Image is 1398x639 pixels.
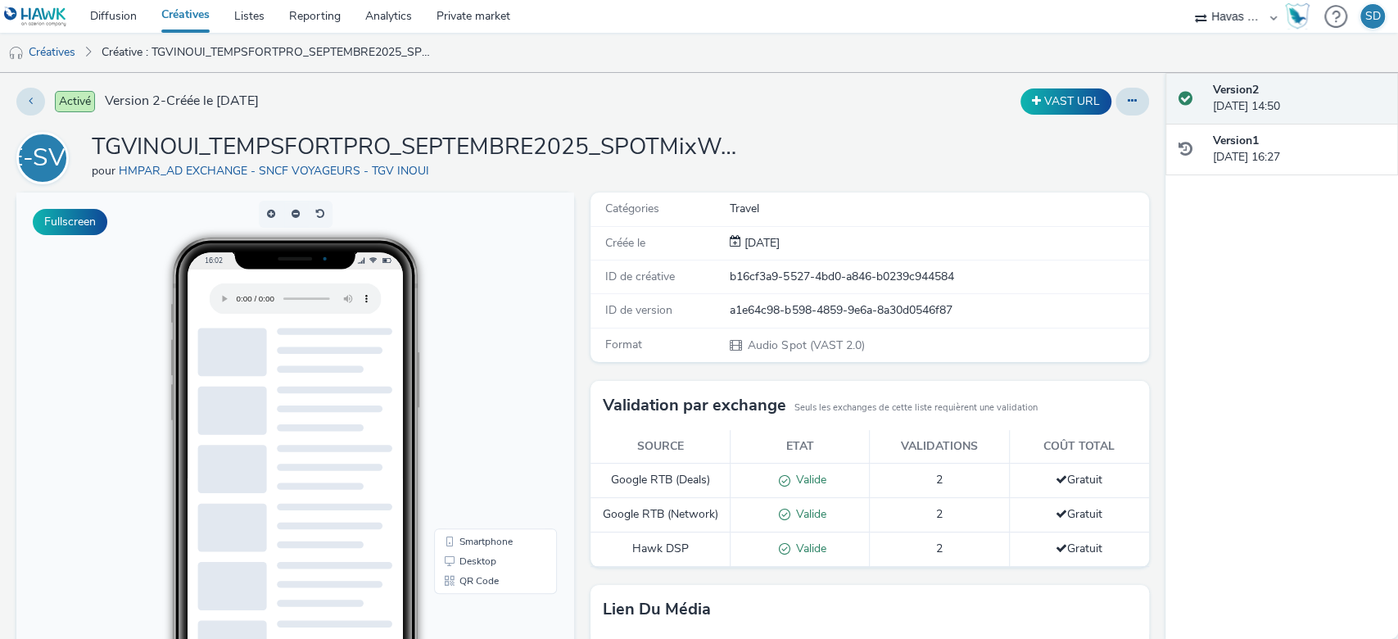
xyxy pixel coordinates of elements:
th: Etat [731,430,870,464]
div: Dupliquer la créative en un VAST URL [1016,88,1115,115]
strong: Version 2 [1213,82,1259,97]
img: audio [8,45,25,61]
span: Activé [55,91,95,112]
a: HE-SV-TI [16,150,75,165]
span: 2 [936,506,943,522]
span: Audio Spot (VAST 2.0) [746,338,864,353]
span: Gratuit [1056,506,1102,522]
span: Gratuit [1056,472,1102,487]
div: SD [1365,4,1381,29]
td: Hawk DSP [590,532,730,566]
th: Validations [870,430,1009,464]
span: Smartphone [443,344,496,354]
span: Créée le [605,235,645,251]
td: Google RTB (Deals) [590,464,730,498]
div: a1e64c98-b598-4859-9e6a-8a30d0546f87 [730,302,1147,319]
img: undefined Logo [4,7,67,27]
a: Créative : TGVINOUI_TEMPSFORTPRO_SEPTEMBRE2025_SPOTMixWeb_30s_ALL [93,33,443,72]
span: 16:02 [188,63,206,72]
span: QR Code [443,383,482,393]
div: [DATE] 16:27 [1213,133,1385,166]
span: 2 [936,541,943,556]
div: Travel [730,201,1147,217]
div: Création 21 août 2025, 16:27 [741,235,780,252]
li: Smartphone [421,339,537,359]
span: ID de version [605,302,672,318]
span: Valide [790,472,826,487]
span: Version 2 - Créée le [DATE] [105,92,259,111]
th: Coût total [1009,430,1148,464]
li: Desktop [421,359,537,378]
td: Google RTB (Network) [590,498,730,532]
small: Seuls les exchanges de cette liste requièrent une validation [794,401,1038,415]
h1: TGVINOUI_TEMPSFORTPRO_SEPTEMBRE2025_SPOTMixWeb_30s_ALL [92,132,747,163]
span: Catégories [605,201,659,216]
span: Gratuit [1056,541,1102,556]
span: pour [92,163,119,179]
h3: Lien du média [603,597,711,622]
li: QR Code [421,378,537,398]
span: Valide [790,506,826,522]
span: 2 [936,472,943,487]
span: Desktop [443,364,480,374]
span: ID de créative [605,269,675,284]
a: HMPAR_AD EXCHANGE - SNCF VOYAGEURS - TGV INOUI [119,163,436,179]
img: Hawk Academy [1285,3,1310,29]
th: Source [590,430,730,464]
button: VAST URL [1020,88,1111,115]
span: Format [605,337,642,352]
span: Valide [790,541,826,556]
button: Fullscreen [33,209,107,235]
div: b16cf3a9-5527-4bd0-a846-b0239c944584 [730,269,1147,285]
div: [DATE] 14:50 [1213,82,1385,116]
span: [DATE] [741,235,780,251]
strong: Version 1 [1213,133,1259,148]
a: Hawk Academy [1285,3,1316,29]
h3: Validation par exchange [603,393,786,418]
